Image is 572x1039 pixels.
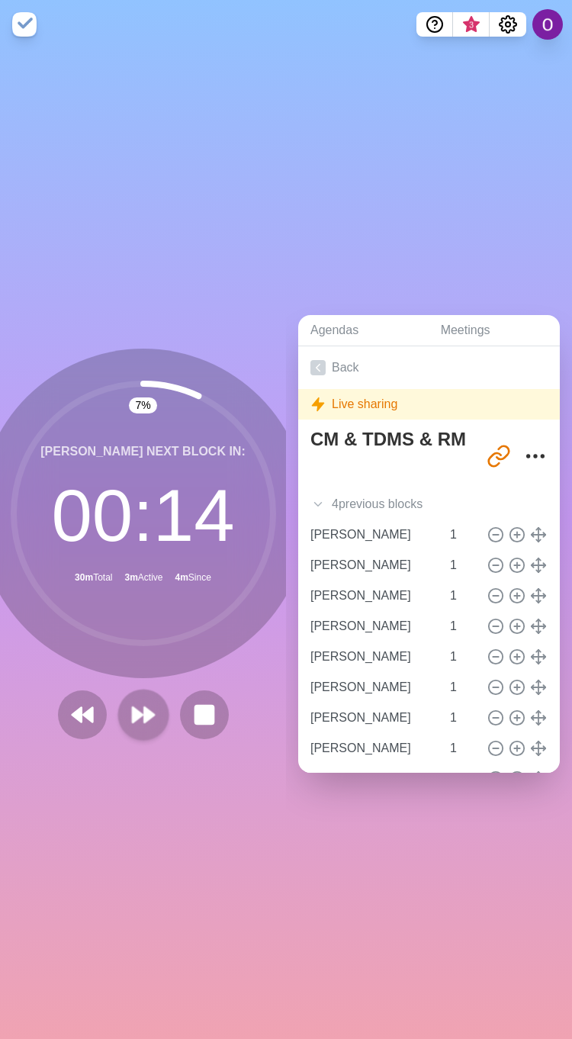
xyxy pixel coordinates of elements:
button: Help [416,12,453,37]
input: Mins [444,703,480,733]
input: Name [304,550,441,581]
img: timeblocks logo [12,12,37,37]
button: More [520,441,551,471]
input: Name [304,519,441,550]
input: Mins [444,550,480,581]
input: Mins [444,672,480,703]
input: Name [304,764,441,794]
a: Back [298,346,560,389]
div: 4 previous block [298,489,560,519]
button: What’s new [453,12,490,37]
input: Mins [444,519,480,550]
button: Settings [490,12,526,37]
button: Share link [484,441,514,471]
a: Agendas [298,315,429,346]
input: Name [304,672,441,703]
span: 3 [465,19,477,31]
a: Meetings [429,315,560,346]
input: Name [304,703,441,733]
input: Mins [444,642,480,672]
input: Mins [444,581,480,611]
input: Mins [444,611,480,642]
input: Mins [444,733,480,764]
input: Name [304,642,441,672]
input: Name [304,581,441,611]
span: s [416,495,423,513]
div: Live sharing [298,389,560,420]
input: Name [304,733,441,764]
input: Mins [444,764,480,794]
input: Name [304,611,441,642]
